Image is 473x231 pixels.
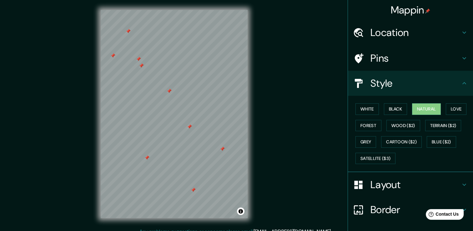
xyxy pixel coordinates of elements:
button: Love [446,103,466,115]
div: Border [348,197,473,222]
div: Layout [348,172,473,197]
iframe: Help widget launcher [417,207,466,224]
h4: Mappin [391,4,430,16]
button: Grey [355,136,376,148]
button: Black [384,103,407,115]
h4: Layout [370,178,460,191]
canvas: Map [101,10,248,218]
div: Style [348,71,473,96]
button: Terrain ($2) [425,120,461,131]
h4: Style [370,77,460,90]
button: Blue ($2) [427,136,456,148]
h4: Border [370,203,460,216]
button: Toggle attribution [237,208,244,215]
img: pin-icon.png [425,8,430,13]
button: Forest [355,120,381,131]
button: White [355,103,379,115]
button: Wood ($2) [386,120,420,131]
h4: Location [370,26,460,39]
button: Satellite ($3) [355,153,395,164]
div: Pins [348,46,473,71]
button: Cartoon ($2) [381,136,422,148]
button: Natural [412,103,441,115]
h4: Pins [370,52,460,64]
div: Location [348,20,473,45]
